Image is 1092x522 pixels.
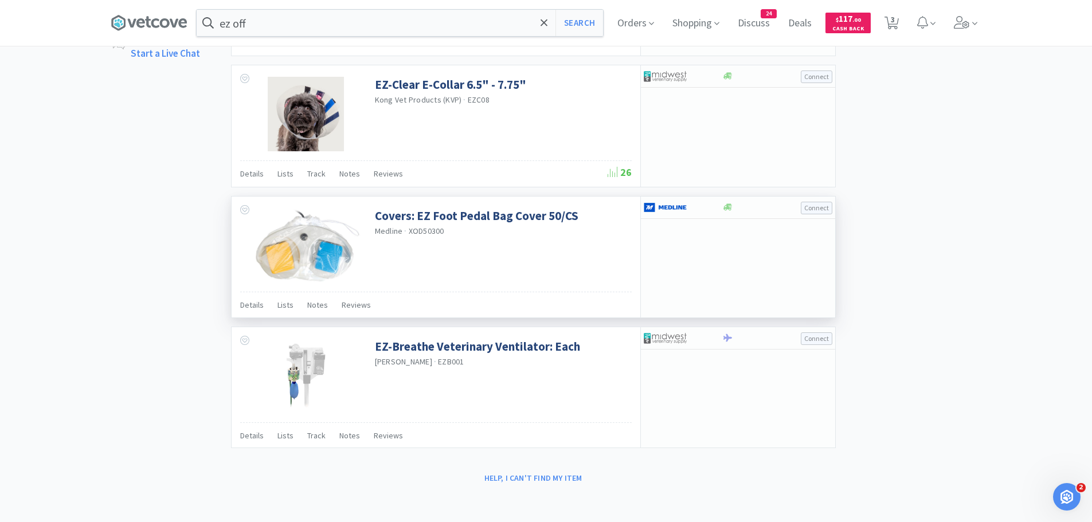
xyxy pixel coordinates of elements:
span: 26 [608,166,632,179]
span: 70 [608,34,632,48]
iframe: Intercom live chat [1053,483,1081,511]
span: Details [240,168,264,179]
span: Details [240,37,264,48]
span: 2 [1077,483,1086,492]
span: · [434,356,436,367]
span: Lists [277,430,293,441]
img: a646391c64b94eb2892348a965bf03f3_134.png [644,199,687,216]
span: Track [307,37,326,48]
button: Connect [801,202,832,214]
span: Track [307,168,326,179]
a: Kong Vet Products (KVP) [375,95,462,105]
span: Track [307,430,326,441]
button: Connect [801,70,832,83]
span: Lists [277,37,293,48]
a: Start a Live Chat [131,47,200,60]
a: Covers: EZ Foot Pedal Bag Cover 50/CS [375,208,578,223]
img: 8535a43cd1494b0da961103fa715745a_672618.jpeg [268,77,344,151]
a: EZ-Breathe Veterinary Ventilator: Each [375,339,580,354]
span: . 00 [852,16,861,23]
button: Search [555,10,603,36]
span: EZB001 [438,356,464,367]
span: Lists [277,168,293,179]
a: $117.00Cash Back [825,7,871,38]
span: Details [240,430,264,441]
span: Cash Back [832,26,864,33]
span: Notes [339,430,360,441]
span: · [463,95,465,105]
button: Help, I can't find my item [477,468,589,488]
a: Discuss24 [733,18,774,29]
a: [PERSON_NAME] [375,356,432,367]
span: Reviews [374,168,403,179]
a: Medline [375,226,403,236]
span: XOD50300 [409,226,444,236]
span: $ [836,16,839,23]
span: Reviews [374,37,403,48]
span: Reviews [342,300,371,310]
button: Connect [801,332,832,345]
span: Reviews [374,430,403,441]
a: 3 [880,19,903,30]
a: Deals [784,18,816,29]
img: 4dd14cff54a648ac9e977f0c5da9bc2e_5.png [644,329,687,347]
span: 24 [761,10,776,18]
span: Notes [339,37,360,48]
span: 117 [836,13,861,24]
img: 4dd14cff54a648ac9e977f0c5da9bc2e_5.png [644,68,687,85]
img: 6a15ca7ad1bf403fb8621f0fbad87eb4_651742.jpeg [285,339,326,413]
a: EZ-Clear E-Collar 6.5" - 7.75" [375,77,526,92]
span: EZC08 [468,95,490,105]
span: Lists [277,300,293,310]
input: Search by item, sku, manufacturer, ingredient, size... [197,10,603,36]
img: a99581f6ea954f2da201ea86d3981ffc_622085.jpeg [251,208,360,282]
span: Notes [339,168,360,179]
span: · [404,226,406,236]
span: Details [240,300,264,310]
span: Notes [307,300,328,310]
